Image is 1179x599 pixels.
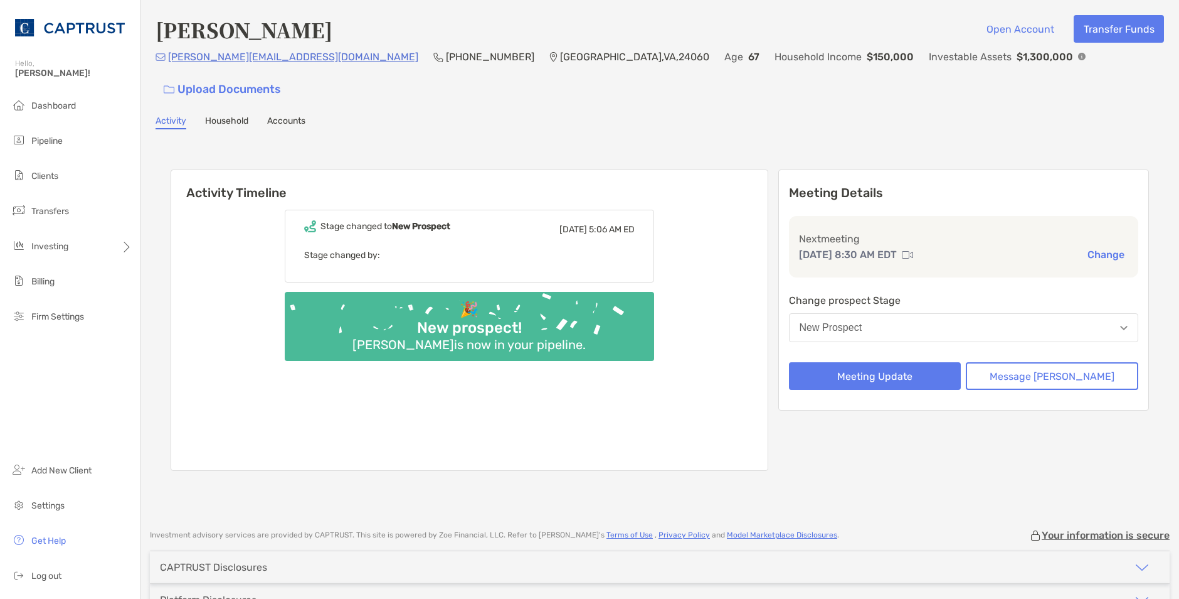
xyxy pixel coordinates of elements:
div: [PERSON_NAME] is now in your pipeline. [347,337,591,352]
p: Meeting Details [789,185,1139,201]
img: icon arrow [1134,560,1150,575]
span: Clients [31,171,58,181]
b: New Prospect [392,221,450,232]
img: communication type [902,250,913,260]
p: $1,300,000 [1017,49,1073,65]
a: Upload Documents [156,76,289,103]
p: Your information is secure [1042,529,1170,541]
p: Investment advisory services are provided by CAPTRUST . This site is powered by Zoe Financial, LL... [150,531,839,540]
a: Household [205,116,248,129]
span: 5:06 AM ED [589,224,635,235]
div: CAPTRUST Disclosures [160,561,267,573]
img: transfers icon [11,203,26,218]
span: Billing [31,276,55,287]
p: $150,000 [867,49,914,65]
p: Change prospect Stage [789,293,1139,308]
a: Model Marketplace Disclosures [727,531,837,539]
img: Event icon [304,220,316,232]
p: [PERSON_NAME][EMAIL_ADDRESS][DOMAIN_NAME] [168,49,418,65]
span: Dashboard [31,100,76,111]
img: Info Icon [1078,53,1086,60]
img: pipeline icon [11,132,26,148]
p: [PHONE_NUMBER] [446,49,534,65]
a: Activity [156,116,186,129]
p: Stage changed by: [304,247,635,263]
img: button icon [164,85,174,94]
a: Accounts [267,116,305,129]
span: Get Help [31,536,66,546]
span: Firm Settings [31,311,84,322]
span: Add New Client [31,465,92,476]
img: Location Icon [549,52,558,62]
span: Log out [31,571,61,581]
img: settings icon [11,497,26,512]
div: Stage changed to [320,221,450,232]
img: CAPTRUST Logo [15,5,125,50]
img: dashboard icon [11,97,26,112]
a: Terms of Use [606,531,653,539]
span: [PERSON_NAME]! [15,68,132,78]
img: investing icon [11,238,26,253]
p: Next meeting [799,231,1129,247]
p: 67 [748,49,759,65]
p: Investable Assets [929,49,1012,65]
img: clients icon [11,168,26,183]
p: [DATE] 8:30 AM EDT [799,247,897,262]
h6: Activity Timeline [171,170,768,200]
img: get-help icon [11,532,26,548]
h4: [PERSON_NAME] [156,15,332,44]
div: New Prospect [800,322,862,333]
p: Household Income [775,49,862,65]
img: Open dropdown arrow [1120,326,1128,330]
span: Transfers [31,206,69,217]
img: add_new_client icon [11,462,26,477]
img: firm-settings icon [11,308,26,323]
span: Settings [31,500,65,511]
div: New prospect! [412,319,527,337]
img: billing icon [11,273,26,288]
button: Transfer Funds [1074,15,1164,43]
img: Phone Icon [433,52,443,62]
div: 🎉 [455,301,484,319]
img: logout icon [11,568,26,583]
img: Email Icon [156,53,166,61]
button: Meeting Update [789,362,961,390]
img: Confetti [285,292,654,350]
button: Change [1084,248,1128,261]
span: [DATE] [559,224,587,235]
p: [GEOGRAPHIC_DATA] , VA , 24060 [560,49,709,65]
span: Investing [31,241,68,252]
p: Age [724,49,743,65]
button: Open Account [976,15,1064,43]
span: Pipeline [31,136,63,146]
button: New Prospect [789,313,1139,342]
a: Privacy Policy [658,531,710,539]
button: Message [PERSON_NAME] [966,362,1138,390]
